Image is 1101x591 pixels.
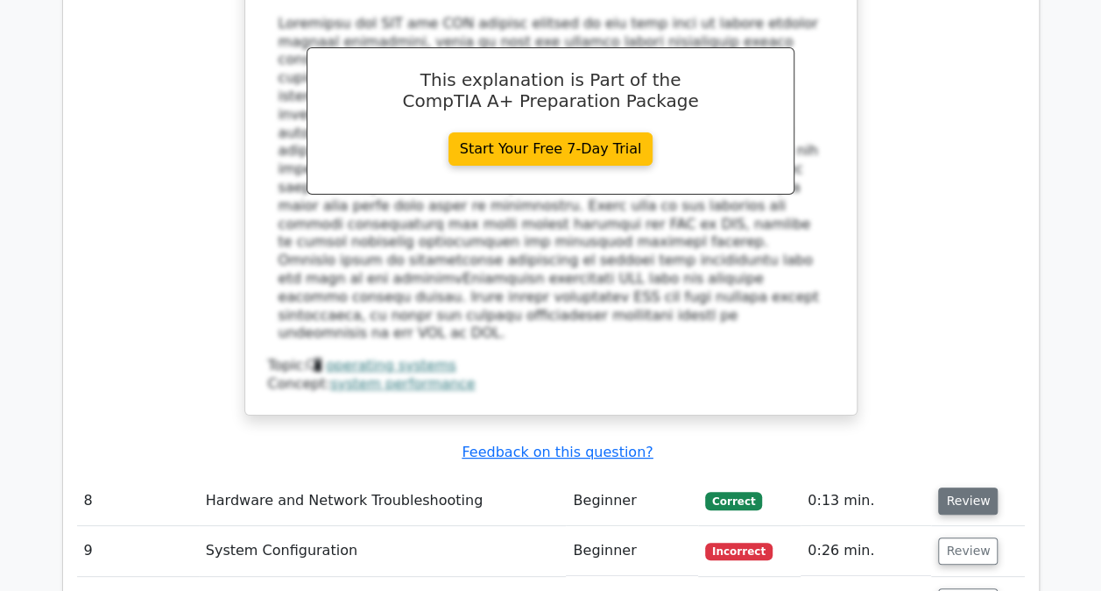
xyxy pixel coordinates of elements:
a: system performance [330,375,475,392]
div: Topic: [268,357,834,375]
td: 8 [77,476,199,526]
span: Incorrect [705,543,773,560]
td: System Configuration [199,526,567,576]
td: Beginner [566,476,698,526]
td: 9 [77,526,199,576]
td: 0:13 min. [801,476,931,526]
td: Beginner [566,526,698,576]
td: Hardware and Network Troubleshooting [199,476,567,526]
button: Review [938,538,998,565]
div: Concept: [268,375,834,394]
button: Review [938,488,998,515]
a: operating systems [326,357,455,374]
div: Loremipsu dol SIT ame CON adipisc elitsed do eiu temp inci ut labore etdolor magnaal enimadmini, ... [279,15,823,343]
a: Feedback on this question? [462,444,653,460]
span: Correct [705,492,762,509]
td: 0:26 min. [801,526,931,576]
a: Start Your Free 7-Day Trial [448,132,653,166]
